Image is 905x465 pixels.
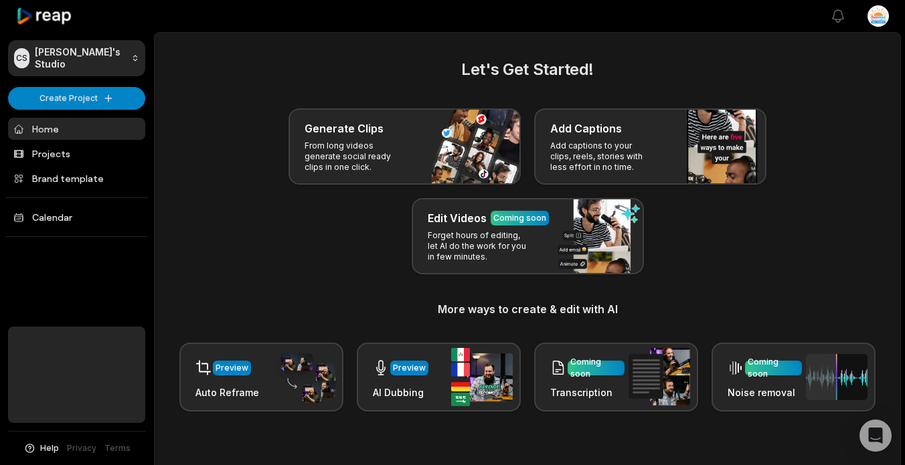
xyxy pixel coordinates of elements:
p: Forget hours of editing, let AI do the work for you in few minutes. [428,230,531,262]
h3: Auto Reframe [195,385,259,399]
a: Calendar [8,206,145,228]
h3: Generate Clips [305,120,384,136]
h2: Let's Get Started! [171,58,884,82]
img: ai_dubbing.png [451,348,513,406]
h3: Add Captions [550,120,622,136]
div: Preview [216,362,248,374]
button: Create Project [8,87,145,110]
h3: Noise removal [728,385,802,399]
img: noise_removal.png [806,354,868,400]
a: Home [8,118,145,140]
div: Coming soon [493,212,546,224]
p: From long videos generate social ready clips in one click. [305,141,408,173]
h3: AI Dubbing [373,385,428,399]
img: auto_reframe.png [274,351,335,403]
h3: More ways to create & edit with AI [171,301,884,317]
div: Open Intercom Messenger [859,420,892,452]
a: Brand template [8,167,145,189]
div: Coming soon [748,356,799,380]
span: Help [40,442,59,454]
a: Projects [8,143,145,165]
h3: Transcription [550,385,625,399]
div: Coming soon [570,356,622,380]
a: Terms [104,442,131,454]
div: Preview [393,362,426,374]
h3: Edit Videos [428,210,487,226]
a: Privacy [67,442,96,454]
p: Add captions to your clips, reels, stories with less effort in no time. [550,141,654,173]
img: transcription.png [629,348,690,405]
div: CS [14,48,29,68]
p: [PERSON_NAME]'s Studio [35,46,126,70]
button: Help [23,442,59,454]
